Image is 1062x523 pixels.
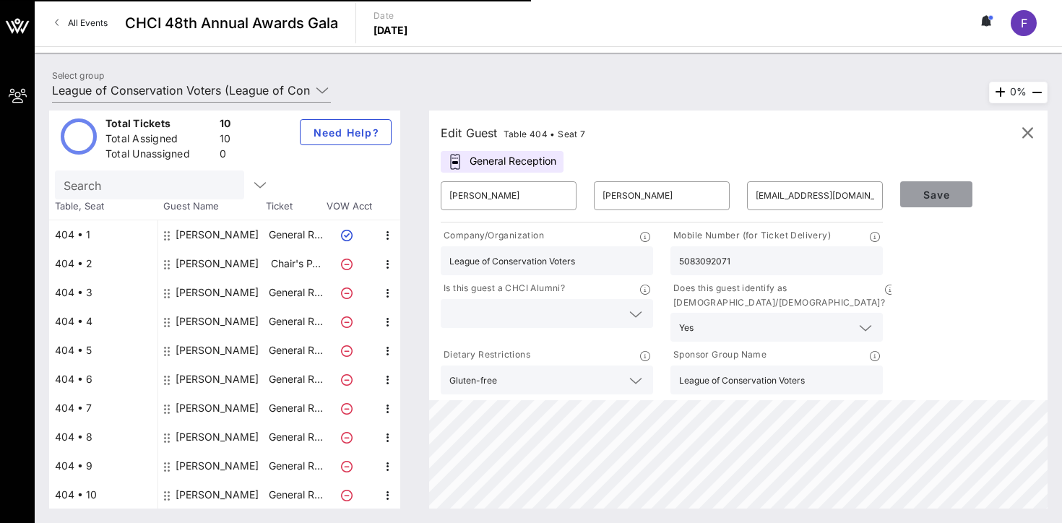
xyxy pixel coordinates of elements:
[267,307,324,336] p: General R…
[105,147,214,165] div: Total Unassigned
[441,347,530,363] p: Dietary Restrictions
[49,423,157,451] div: 404 • 8
[989,82,1048,103] div: 0%
[266,199,324,214] span: Ticket
[1021,16,1027,30] span: F
[68,17,108,28] span: All Events
[220,147,231,165] div: 0
[49,278,157,307] div: 404 • 3
[220,116,231,134] div: 10
[176,480,259,509] div: Elena Gaona
[449,376,497,386] div: Gluten-free
[441,228,544,243] p: Company/Organization
[105,131,214,150] div: Total Assigned
[441,151,564,173] div: General Reception
[312,126,379,139] span: Need Help?
[267,220,324,249] p: General R…
[176,365,259,394] div: Leslie Hinkson
[441,281,565,296] p: Is this guest a CHCI Alumni?
[176,278,259,307] div: Matthew Davis
[125,12,338,34] span: CHCI 48th Annual Awards Gala
[267,336,324,365] p: General R…
[267,480,324,509] p: General R…
[49,394,157,423] div: 404 • 7
[267,249,324,278] p: Chair's P…
[504,129,586,139] span: Table 404 • Seat 7
[49,336,157,365] div: 404 • 5
[267,278,324,307] p: General R…
[176,249,259,278] div: Sara Chieffo
[267,365,324,394] p: General R…
[300,119,392,145] button: Need Help?
[267,394,324,423] p: General R…
[176,394,259,423] div: Sebastian Suarez
[49,365,157,394] div: 404 • 6
[176,336,259,365] div: Francesca Governali
[912,189,961,201] span: Save
[157,199,266,214] span: Guest Name
[220,131,231,150] div: 10
[49,451,157,480] div: 404 • 9
[756,184,874,207] input: Email*
[670,228,831,243] p: Mobile Number (for Ticket Delivery)
[176,307,259,336] div: Lizzy Duncan
[105,116,214,134] div: Total Tickets
[49,249,157,278] div: 404 • 2
[603,184,721,207] input: Last Name*
[46,12,116,35] a: All Events
[374,9,408,23] p: Date
[1011,10,1037,36] div: F
[374,23,408,38] p: [DATE]
[670,281,885,310] p: Does this guest identify as [DEMOGRAPHIC_DATA]/[DEMOGRAPHIC_DATA]?
[324,199,374,214] span: VOW Acct
[900,181,972,207] button: Save
[679,323,694,333] div: Yes
[49,480,157,509] div: 404 • 10
[449,184,568,207] input: First Name*
[176,451,259,480] div: Keith Rushing
[441,123,586,143] div: Edit Guest
[670,313,883,342] div: Yes
[49,220,157,249] div: 404 • 1
[267,423,324,451] p: General R…
[267,451,324,480] p: General R…
[52,70,104,81] label: Select group
[49,199,157,214] span: Table, Seat
[176,423,259,451] div: Mika Hyer
[670,347,767,363] p: Sponsor Group Name
[49,307,157,336] div: 404 • 4
[176,220,259,249] div: Fransiska Dale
